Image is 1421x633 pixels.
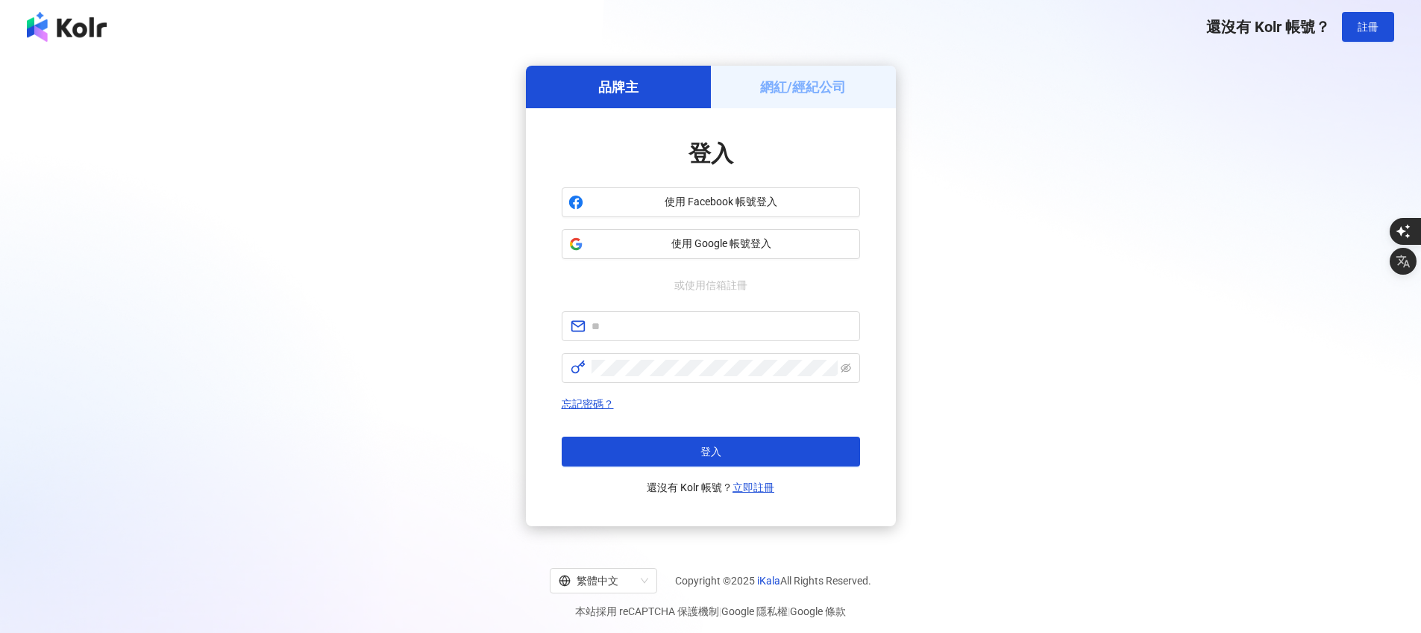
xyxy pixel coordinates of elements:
h5: 網紅/經紀公司 [760,78,846,96]
h5: 品牌主 [598,78,639,96]
img: logo [27,12,107,42]
button: 登入 [562,437,860,467]
span: | [719,605,721,617]
a: iKala [757,575,780,587]
span: 使用 Google 帳號登入 [589,237,853,252]
span: eye-invisible [841,363,851,373]
span: 使用 Facebook 帳號登入 [589,195,853,210]
span: 註冊 [1358,21,1378,33]
div: 繁體中文 [559,569,635,593]
span: Copyright © 2025 All Rights Reserved. [675,572,871,590]
a: 立即註冊 [733,481,774,493]
button: 註冊 [1342,12,1394,42]
span: | [788,605,790,617]
a: 忘記密碼？ [562,398,614,410]
span: 還沒有 Kolr 帳號？ [1206,18,1330,36]
span: 登入 [700,446,721,458]
span: 或使用信箱註冊 [664,277,758,293]
span: 本站採用 reCAPTCHA 保護機制 [575,602,846,620]
span: 登入 [688,140,733,166]
a: Google 條款 [790,605,846,617]
button: 使用 Google 帳號登入 [562,229,860,259]
a: Google 隱私權 [721,605,788,617]
span: 還沒有 Kolr 帳號？ [647,478,774,496]
button: 使用 Facebook 帳號登入 [562,187,860,217]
